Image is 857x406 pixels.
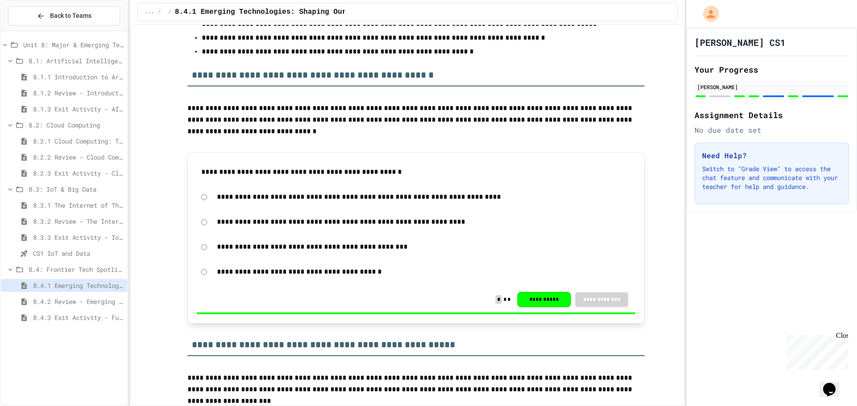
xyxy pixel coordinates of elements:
[694,4,721,24] div: My Account
[33,152,124,162] span: 8.2.2 Review - Cloud Computing
[29,120,124,130] span: 8.2: Cloud Computing
[702,150,841,161] h3: Need Help?
[820,370,848,397] iframe: chat widget
[783,332,848,369] iframe: chat widget
[33,233,124,242] span: 8.3.3 Exit Activity - IoT Data Detective Challenge
[175,7,411,17] span: 8.4.1 Emerging Technologies: Shaping Our Digital Future
[29,265,124,274] span: 8.4: Frontier Tech Spotlight
[33,168,124,178] span: 8.2.3 Exit Activity - Cloud Service Detective
[158,8,161,16] span: /
[8,6,120,25] button: Back to Teams
[695,63,849,76] h2: Your Progress
[33,217,124,226] span: 8.3.2 Review - The Internet of Things and Big Data
[23,40,124,49] span: Unit 8: Major & Emerging Technologies
[697,83,846,91] div: [PERSON_NAME]
[33,313,124,322] span: 8.4.3 Exit Activity - Future Tech Challenge
[695,36,786,49] h1: [PERSON_NAME] CS1
[4,4,62,57] div: Chat with us now!Close
[33,88,124,98] span: 8.1.2 Review - Introduction to Artificial Intelligence
[33,281,124,290] span: 8.4.1 Emerging Technologies: Shaping Our Digital Future
[29,185,124,194] span: 8.3: IoT & Big Data
[33,104,124,114] span: 8.1.3 Exit Activity - AI Detective
[33,297,124,306] span: 8.4.2 Review - Emerging Technologies: Shaping Our Digital Future
[50,11,92,21] span: Back to Teams
[695,109,849,121] h2: Assignment Details
[33,72,124,82] span: 8.1.1 Introduction to Artificial Intelligence
[33,136,124,146] span: 8.2.1 Cloud Computing: Transforming the Digital World
[695,125,849,135] div: No due date set
[702,164,841,191] p: Switch to "Grade View" to access the chat feature and communicate with your teacher for help and ...
[145,8,154,16] span: ...
[33,201,124,210] span: 8.3.1 The Internet of Things and Big Data: Our Connected Digital World
[168,8,171,16] span: /
[29,56,124,66] span: 8.1: Artificial Intelligence Basics
[33,249,124,258] span: CS1 IoT and Data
